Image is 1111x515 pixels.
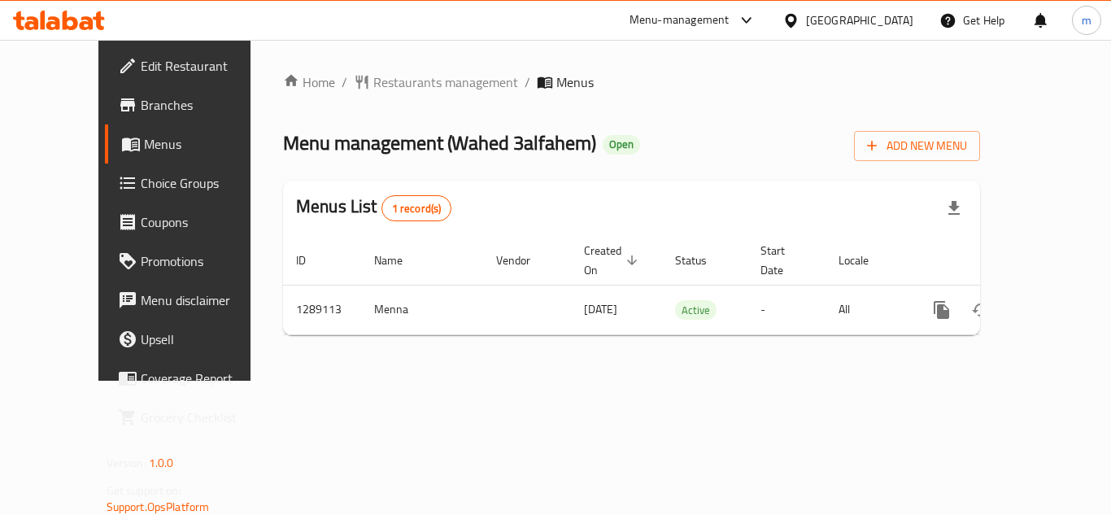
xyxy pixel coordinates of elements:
span: Edit Restaurant [141,56,271,76]
a: Menu disclaimer [105,281,284,320]
span: Grocery Checklist [141,408,271,427]
span: Open [603,137,640,151]
span: 1 record(s) [382,201,451,216]
span: Coupons [141,212,271,232]
span: 1.0.0 [149,452,174,474]
a: Choice Groups [105,164,284,203]
span: Active [675,301,717,320]
div: Menu-management [630,11,730,30]
td: Menna [361,285,483,334]
a: Grocery Checklist [105,398,284,437]
div: Total records count [381,195,452,221]
span: Created On [584,241,643,280]
td: - [747,285,826,334]
button: Add New Menu [854,131,980,161]
div: Export file [935,189,974,228]
li: / [525,72,530,92]
td: All [826,285,909,334]
span: Promotions [141,251,271,271]
span: Branches [141,95,271,115]
span: Menu management ( Wahed 3alfahem ) [283,124,596,161]
span: Choice Groups [141,173,271,193]
div: Active [675,300,717,320]
a: Branches [105,85,284,124]
a: Home [283,72,335,92]
span: Name [374,251,424,270]
span: Menus [556,72,594,92]
a: Upsell [105,320,284,359]
span: Add New Menu [867,136,967,156]
li: / [342,72,347,92]
a: Restaurants management [354,72,518,92]
span: Locale [839,251,890,270]
th: Actions [909,236,1091,286]
a: Coupons [105,203,284,242]
span: Upsell [141,330,271,349]
a: Promotions [105,242,284,281]
nav: breadcrumb [283,72,980,92]
span: Version: [107,452,146,474]
span: m [1082,11,1091,29]
button: more [922,290,961,330]
h2: Menus List [296,194,451,221]
td: 1289113 [283,285,361,334]
a: Coverage Report [105,359,284,398]
span: Coverage Report [141,369,271,388]
span: Get support on: [107,480,181,501]
a: Edit Restaurant [105,46,284,85]
span: Restaurants management [373,72,518,92]
span: Menus [144,134,271,154]
div: [GEOGRAPHIC_DATA] [806,11,913,29]
button: Change Status [961,290,1000,330]
span: Vendor [496,251,551,270]
span: Menu disclaimer [141,290,271,310]
div: Open [603,135,640,155]
span: ID [296,251,327,270]
span: Start Date [760,241,806,280]
a: Menus [105,124,284,164]
span: [DATE] [584,299,617,320]
table: enhanced table [283,236,1091,335]
span: Status [675,251,728,270]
